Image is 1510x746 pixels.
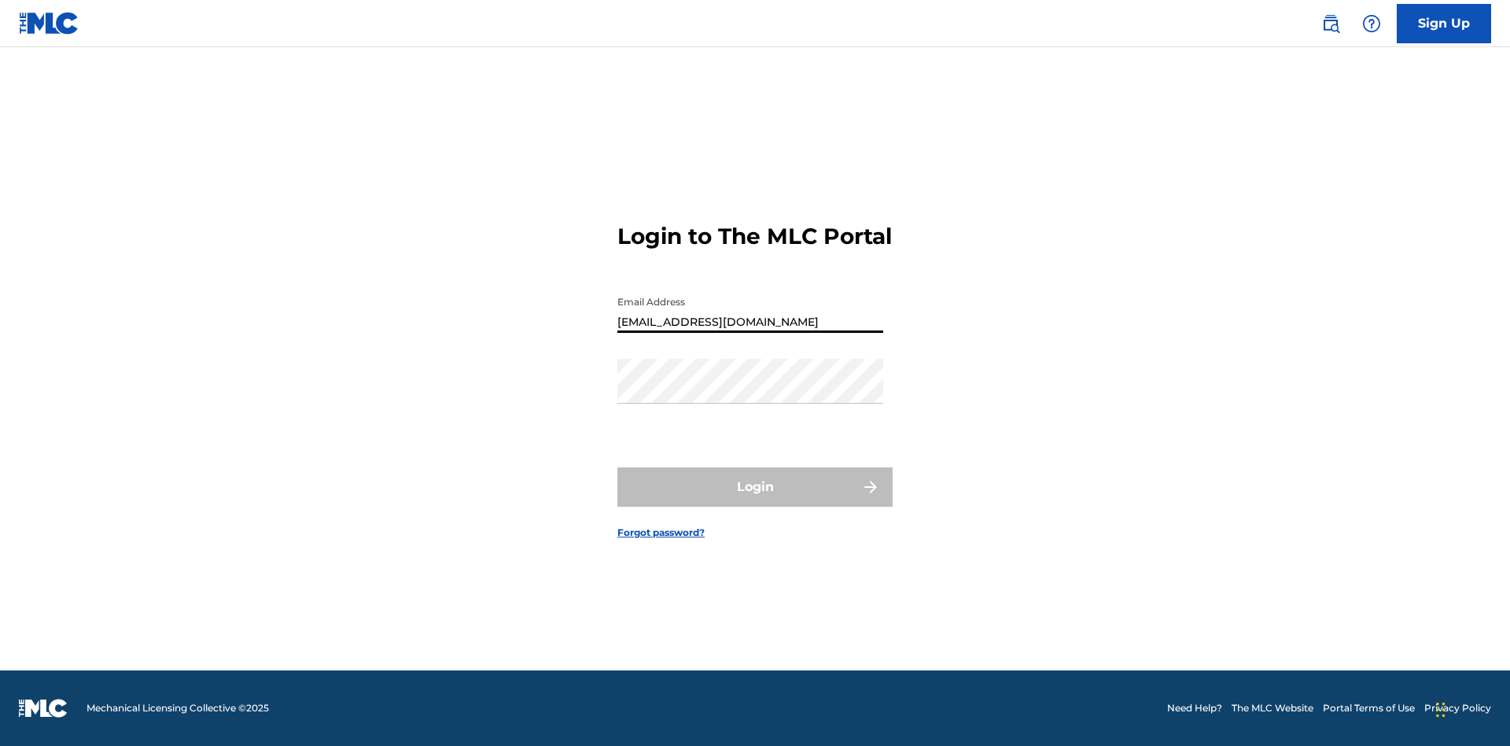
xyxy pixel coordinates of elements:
[1397,4,1491,43] a: Sign Up
[19,12,79,35] img: MLC Logo
[1424,701,1491,715] a: Privacy Policy
[1321,14,1340,33] img: search
[1167,701,1222,715] a: Need Help?
[1362,14,1381,33] img: help
[1232,701,1313,715] a: The MLC Website
[87,701,269,715] span: Mechanical Licensing Collective © 2025
[19,699,68,718] img: logo
[1356,8,1387,39] div: Help
[1315,8,1346,39] a: Public Search
[617,526,705,540] a: Forgot password?
[617,223,892,250] h3: Login to The MLC Portal
[1436,686,1446,733] div: Drag
[1431,670,1510,746] iframe: Chat Widget
[1323,701,1415,715] a: Portal Terms of Use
